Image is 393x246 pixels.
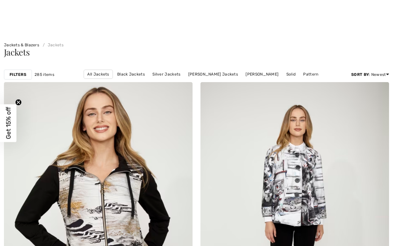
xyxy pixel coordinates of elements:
[283,70,299,78] a: Solid
[84,70,113,79] a: All Jackets
[351,72,389,78] div: : Newest
[351,72,369,77] strong: Sort By
[114,70,148,78] a: Black Jackets
[10,72,26,78] strong: Filters
[35,72,54,78] span: 285 items
[40,43,63,47] a: Jackets
[242,70,282,78] a: [PERSON_NAME]
[4,43,39,47] a: Jackets & Blazers
[4,46,30,58] span: Jackets
[5,107,12,139] span: Get 15% off
[185,70,241,78] a: [PERSON_NAME] Jackets
[15,99,22,105] button: Close teaser
[300,70,322,78] a: Pattern
[149,70,184,78] a: Silver Jackets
